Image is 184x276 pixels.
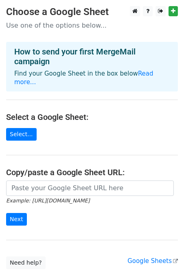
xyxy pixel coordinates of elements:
[6,256,46,269] a: Need help?
[14,47,170,66] h4: How to send your first MergeMail campaign
[6,213,27,226] input: Next
[127,257,178,265] a: Google Sheets
[6,21,178,30] p: Use one of the options below...
[6,6,178,18] h3: Choose a Google Sheet
[6,128,37,141] a: Select...
[14,70,170,87] p: Find your Google Sheet in the box below
[14,70,153,86] a: Read more...
[6,112,178,122] h4: Select a Google Sheet:
[6,180,174,196] input: Paste your Google Sheet URL here
[6,167,178,177] h4: Copy/paste a Google Sheet URL:
[6,198,90,204] small: Example: [URL][DOMAIN_NAME]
